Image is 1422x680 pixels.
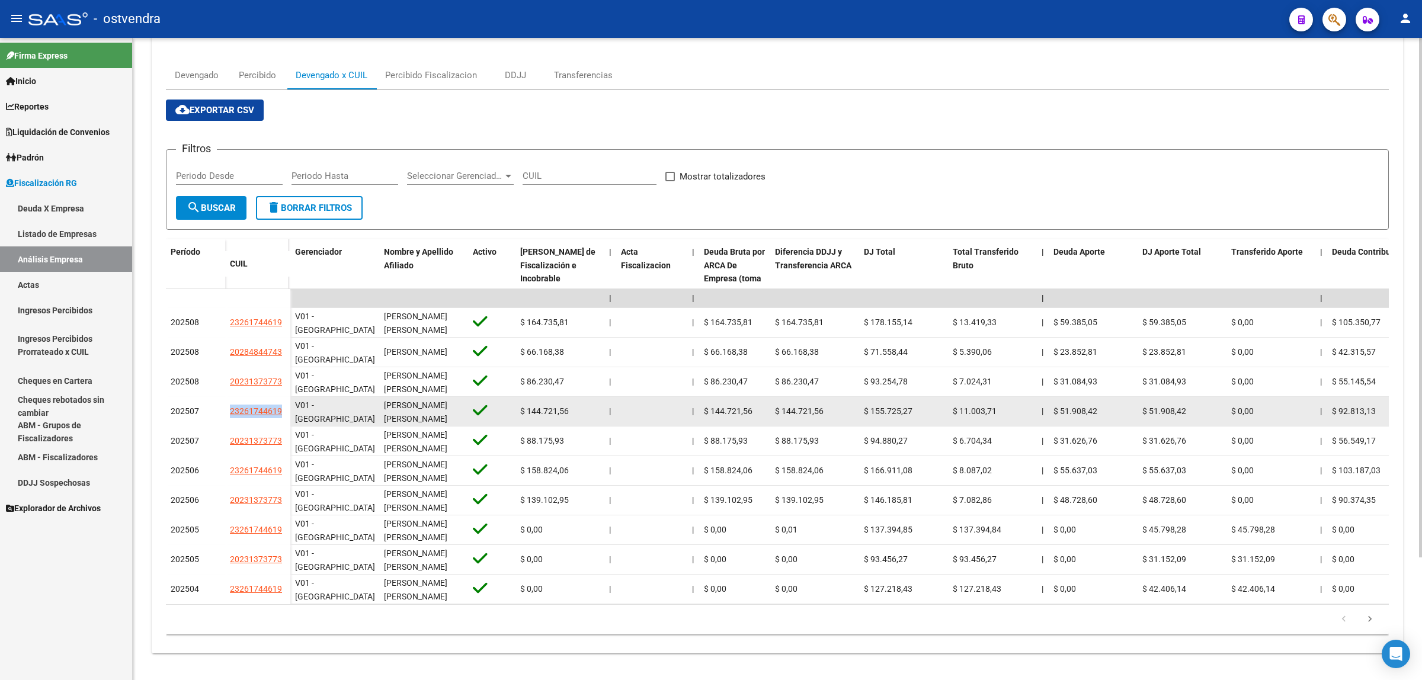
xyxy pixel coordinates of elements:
span: $ 158.824,06 [520,466,569,475]
span: Exportar CSV [175,105,254,116]
span: | [1042,436,1043,445]
span: $ 94.880,27 [864,436,908,445]
span: Diferencia DDJJ y Transferencia ARCA [775,247,851,270]
span: | [1320,525,1322,534]
span: 202508 [171,377,199,386]
span: 202508 [171,347,199,357]
span: $ 164.735,81 [520,317,569,327]
span: $ 127.218,43 [953,584,1001,594]
span: $ 139.102,95 [520,495,569,505]
datatable-header-cell: CUIL [225,251,290,277]
span: | [1320,247,1322,256]
span: V01 - [GEOGRAPHIC_DATA] [295,519,375,542]
span: $ 178.155,14 [864,317,912,327]
span: | [1320,377,1322,386]
span: [PERSON_NAME] [PERSON_NAME] [384,460,447,483]
span: $ 0,00 [704,525,726,534]
span: | [1042,525,1043,534]
span: $ 93.254,78 [864,377,908,386]
span: | [1320,584,1322,594]
span: $ 0,00 [1231,466,1254,475]
span: $ 0,00 [704,554,726,564]
span: Gerenciador [295,247,342,256]
span: | [1042,293,1044,303]
span: $ 155.725,27 [864,406,912,416]
a: go to next page [1359,613,1381,626]
span: | [692,247,694,256]
span: 20284844743 [230,347,282,357]
span: 202505 [171,554,199,564]
span: | [692,317,694,327]
span: | [692,406,694,416]
span: | [692,525,694,534]
div: Devengado [175,69,219,82]
span: $ 144.721,56 [520,406,569,416]
span: $ 66.168,38 [775,347,819,357]
span: 202508 [171,317,199,327]
span: | [1042,554,1043,564]
span: $ 158.824,06 [704,466,752,475]
span: | [1320,554,1322,564]
span: $ 144.721,56 [704,406,752,416]
span: | [1042,317,1043,327]
span: $ 86.230,47 [520,377,564,386]
span: $ 56.549,17 [1332,436,1376,445]
span: V01 - [GEOGRAPHIC_DATA] [295,371,375,394]
span: | [609,377,611,386]
span: [PERSON_NAME] [384,347,447,357]
mat-icon: search [187,200,201,214]
span: $ 103.187,03 [1332,466,1381,475]
span: Inicio [6,75,36,88]
span: $ 31.084,93 [1142,377,1186,386]
span: $ 86.230,47 [775,377,819,386]
span: [PERSON_NAME] [PERSON_NAME] [384,371,447,394]
span: $ 144.721,56 [775,406,824,416]
span: $ 0,01 [775,525,798,534]
datatable-header-cell: Acta Fiscalizacion [616,239,687,319]
span: $ 71.558,44 [864,347,908,357]
span: $ 0,00 [1231,495,1254,505]
span: $ 0,00 [1053,525,1076,534]
span: $ 0,00 [704,584,726,594]
div: Percibido Fiscalizacion [385,69,477,82]
span: | [609,317,611,327]
button: Borrar Filtros [256,196,363,220]
span: Deuda Aporte [1053,247,1105,256]
span: V01 - [GEOGRAPHIC_DATA] [295,578,375,601]
span: $ 0,00 [1231,347,1254,357]
span: $ 93.456,27 [864,554,908,564]
span: | [692,584,694,594]
datatable-header-cell: Deuda Aporte [1049,239,1138,319]
span: | [609,293,611,303]
datatable-header-cell: Transferido Aporte [1226,239,1315,319]
h3: Filtros [176,140,217,157]
span: V01 - [GEOGRAPHIC_DATA] [295,460,375,483]
span: $ 5.390,06 [953,347,992,357]
span: $ 0,00 [520,554,543,564]
button: Buscar [176,196,246,220]
datatable-header-cell: Deuda Bruta por ARCA De Empresa (toma en cuenta todos los afiliados) [699,239,770,319]
span: | [1320,436,1322,445]
span: | [609,584,611,594]
span: 20231373773 [230,495,282,505]
span: $ 42.315,57 [1332,347,1376,357]
span: V01 - [GEOGRAPHIC_DATA] [295,489,375,512]
span: $ 31.152,09 [1231,554,1275,564]
span: $ 0,00 [1053,584,1076,594]
span: $ 158.824,06 [775,466,824,475]
span: [PERSON_NAME] [PERSON_NAME] [384,400,447,424]
span: 202507 [171,406,199,416]
span: $ 0,00 [1231,406,1254,416]
span: | [1042,377,1043,386]
datatable-header-cell: Período [166,239,225,289]
datatable-header-cell: Deuda Contribucion [1327,239,1416,319]
span: | [692,377,694,386]
span: $ 90.374,35 [1332,495,1376,505]
span: Padrón [6,151,44,164]
button: Exportar CSV [166,100,264,121]
span: CUIL [230,259,248,268]
span: $ 31.626,76 [1053,436,1097,445]
span: Liquidación de Convenios [6,126,110,139]
span: Borrar Filtros [267,203,352,213]
span: Acta Fiscalizacion [621,247,671,270]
